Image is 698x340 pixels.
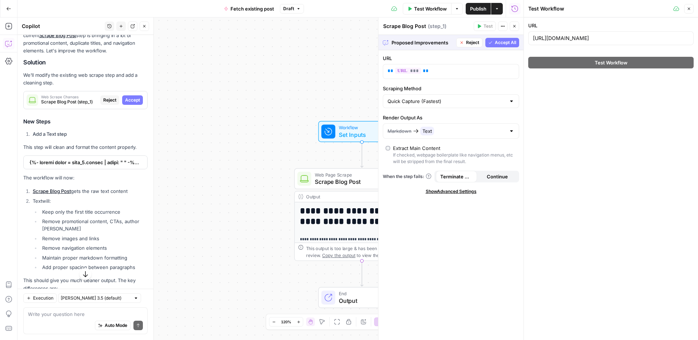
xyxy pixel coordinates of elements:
g: Edge from start to step_1 [361,142,363,167]
span: End [339,290,398,297]
g: Edge from step_1 to end [361,261,363,286]
span: Text [33,198,42,204]
span: Web Scrape Changes [41,95,97,99]
li: Keep only the first title occurrence [40,208,148,216]
button: Test Workflow [528,57,694,68]
span: 120% [281,319,291,325]
span: Draft [283,5,294,12]
a: Scrape Blog Post [33,188,71,194]
a: When the step fails: [383,173,432,180]
button: Reject [100,95,119,105]
strong: Add a Text step [33,131,67,137]
li: Maintain proper markdown formatting [40,254,148,261]
input: Claude Sonnet 3.5 (default) [61,294,131,302]
span: Continue [487,173,508,180]
span: Test [484,23,493,29]
li: Remove images and links [40,235,148,242]
label: URL [528,22,694,29]
div: Output [306,193,406,200]
button: Fetch existing post [220,3,278,15]
span: Fetch existing post [230,5,274,12]
div: EndOutput [294,287,430,308]
span: Text [420,127,434,135]
div: If checked, webpage boilerplate like navigation menus, etc will be stripped from the final result. [393,152,516,165]
button: Reject [456,38,482,47]
button: Publish [466,3,491,15]
span: Accept All [495,39,516,46]
span: Test Workflow [414,5,447,12]
label: Render Output As [383,114,519,121]
h2: Solution [23,59,148,66]
span: Markdown [388,127,412,135]
span: Scrape Blog Post [315,177,406,186]
p: The workflow will now: [23,174,148,182]
button: Continue [477,171,518,182]
span: Auto Mode [105,322,127,329]
p: This step will clean and format the content properly. [23,143,148,151]
span: Terminate Workflow [440,173,473,180]
span: Copy the output [322,253,355,258]
li: gets the raw text content [31,187,148,195]
span: Execution [33,295,53,301]
span: Scrape Blog Post (step_1) [41,99,97,105]
span: Accept [125,97,140,103]
span: Publish [470,5,486,12]
span: Proposed Improvements [392,39,453,46]
a: Scrape Blog Post [39,32,76,38]
div: Copilot [22,23,103,30]
span: Reject [103,97,116,103]
input: Extract Main ContentIf checked, webpage boilerplate like navigation menus, etc will be stripped f... [386,146,390,150]
span: Test Workflow [595,59,627,66]
button: Accept All [485,38,519,47]
button: Draft [280,4,304,13]
span: Reject [466,39,479,46]
span: Workflow [339,124,382,131]
label: Scraping Method [383,85,519,92]
p: We'll modify the existing web scrape step and add a cleaning step. [23,71,148,87]
span: Output [339,296,398,305]
div: Extract Main Content [393,145,440,152]
button: Accept [122,95,143,105]
span: Web Page Scrape [315,171,406,178]
div: This output is too large & has been abbreviated for review. to view the full content. [306,245,426,258]
button: Test [474,21,496,31]
textarea: Scrape Blog Post [383,23,426,30]
span: Set Inputs [339,130,382,139]
li: Add proper spacing between paragraphs [40,264,148,271]
span: ( step_1 ) [428,23,446,30]
input: Quick Capture (Fastest) [388,98,506,105]
span: {%- loremi dolor = sita_5.consec | adipi: " " -%} {%- elitse doeiusm_tempo = "" | incid: "," -%} ... [29,159,140,166]
button: Execution [23,293,57,303]
h3: New Steps [23,117,148,126]
li: Remove promotional content, CTAs, author [PERSON_NAME] [40,218,148,232]
li: Remove navigation elements [40,244,148,252]
button: Test Workflow [403,3,451,15]
p: Looking at the execution logs, I can see that the current step is bringing in a lot of promotiona... [23,24,148,55]
li: will: [31,197,148,271]
div: WorkflowSet InputsInputs [294,121,430,142]
label: URL [383,55,519,62]
button: Auto Mode [95,321,131,330]
p: This should give you much cleaner output. The key differences are: [23,277,148,292]
span: Show Advanced Settings [426,188,477,195]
